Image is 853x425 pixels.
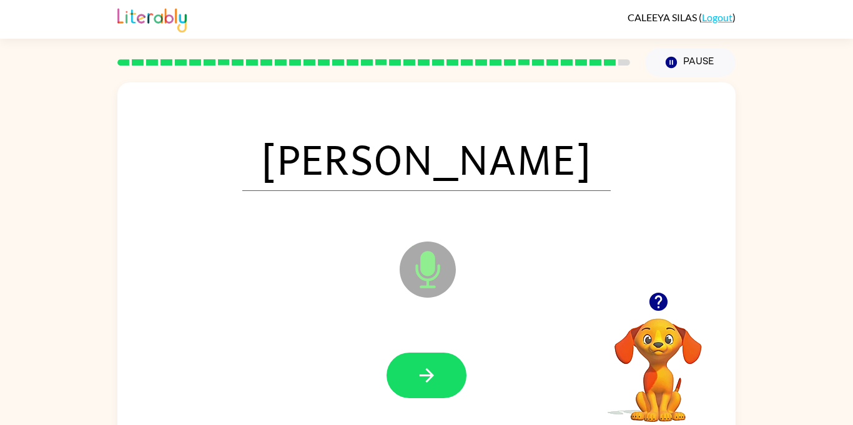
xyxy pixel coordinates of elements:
[628,11,699,23] span: CALEEYA SILAS
[645,48,736,77] button: Pause
[596,299,721,424] video: Your browser must support playing .mp4 files to use Literably. Please try using another browser.
[702,11,732,23] a: Logout
[628,11,736,23] div: ( )
[242,126,611,191] span: [PERSON_NAME]
[117,5,187,32] img: Literably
